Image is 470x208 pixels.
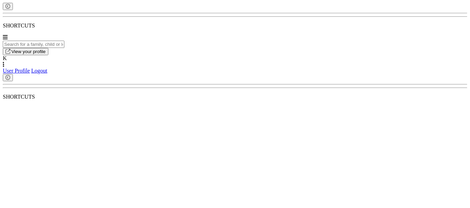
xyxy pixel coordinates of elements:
p: SHORTCUTS [3,94,467,100]
button: View your profile [3,48,48,55]
a: User Profile [3,68,30,74]
a: Logout [31,68,47,74]
span: View your profile [11,49,46,54]
input: Search for a family, child or location [3,41,64,48]
span: K [3,55,7,61]
p: SHORTCUTS [3,23,467,29]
